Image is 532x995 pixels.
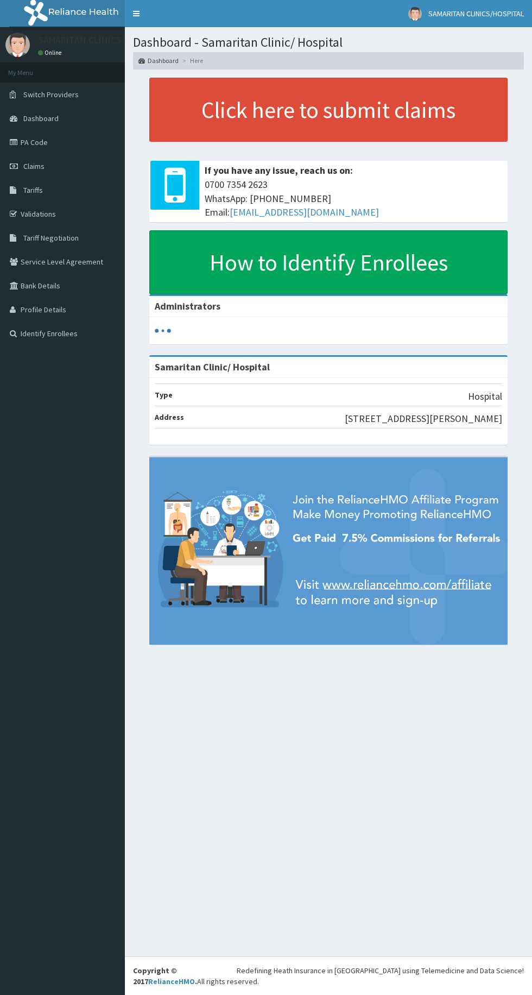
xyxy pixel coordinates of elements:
svg: audio-loading [155,323,171,339]
p: Hospital [468,389,502,404]
strong: Samaritan Clinic/ Hospital [155,361,270,373]
a: Online [38,49,64,56]
a: [EMAIL_ADDRESS][DOMAIN_NAME] [230,206,379,218]
strong: Copyright © 2017 . [133,966,197,986]
a: Dashboard [138,56,179,65]
img: User Image [5,33,30,57]
span: Switch Providers [23,90,79,99]
li: Here [180,56,203,65]
p: SAMARITAN CLINICS/HOSPITAL [38,35,167,45]
b: If you have any issue, reach us on: [205,164,353,177]
p: [STREET_ADDRESS][PERSON_NAME] [345,412,502,426]
b: Address [155,412,184,422]
span: Tariffs [23,185,43,195]
a: How to Identify Enrollees [149,230,508,294]
div: Redefining Heath Insurance in [GEOGRAPHIC_DATA] using Telemedicine and Data Science! [237,965,524,976]
footer: All rights reserved. [125,956,532,995]
a: Click here to submit claims [149,78,508,142]
span: Claims [23,161,45,171]
img: provider-team-banner.png [149,457,508,645]
span: SAMARITAN CLINICS/HOSPITAL [428,9,524,18]
b: Administrators [155,300,220,312]
img: User Image [408,7,422,21]
b: Type [155,390,173,400]
a: RelianceHMO [148,977,195,986]
span: Dashboard [23,114,59,123]
span: Tariff Negotiation [23,233,79,243]
h1: Dashboard - Samaritan Clinic/ Hospital [133,35,524,49]
span: 0700 7354 2623 WhatsApp: [PHONE_NUMBER] Email: [205,178,502,219]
